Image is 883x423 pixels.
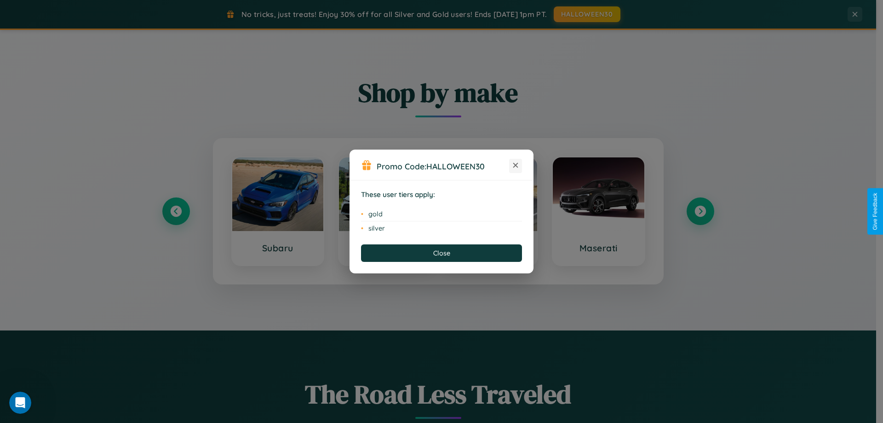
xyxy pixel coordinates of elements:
li: silver [361,221,522,235]
button: Close [361,244,522,262]
strong: These user tiers apply: [361,190,435,199]
li: gold [361,207,522,221]
div: Give Feedback [872,193,878,230]
h3: Promo Code: [377,161,509,171]
iframe: Intercom live chat [9,392,31,414]
b: HALLOWEEN30 [426,161,485,171]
